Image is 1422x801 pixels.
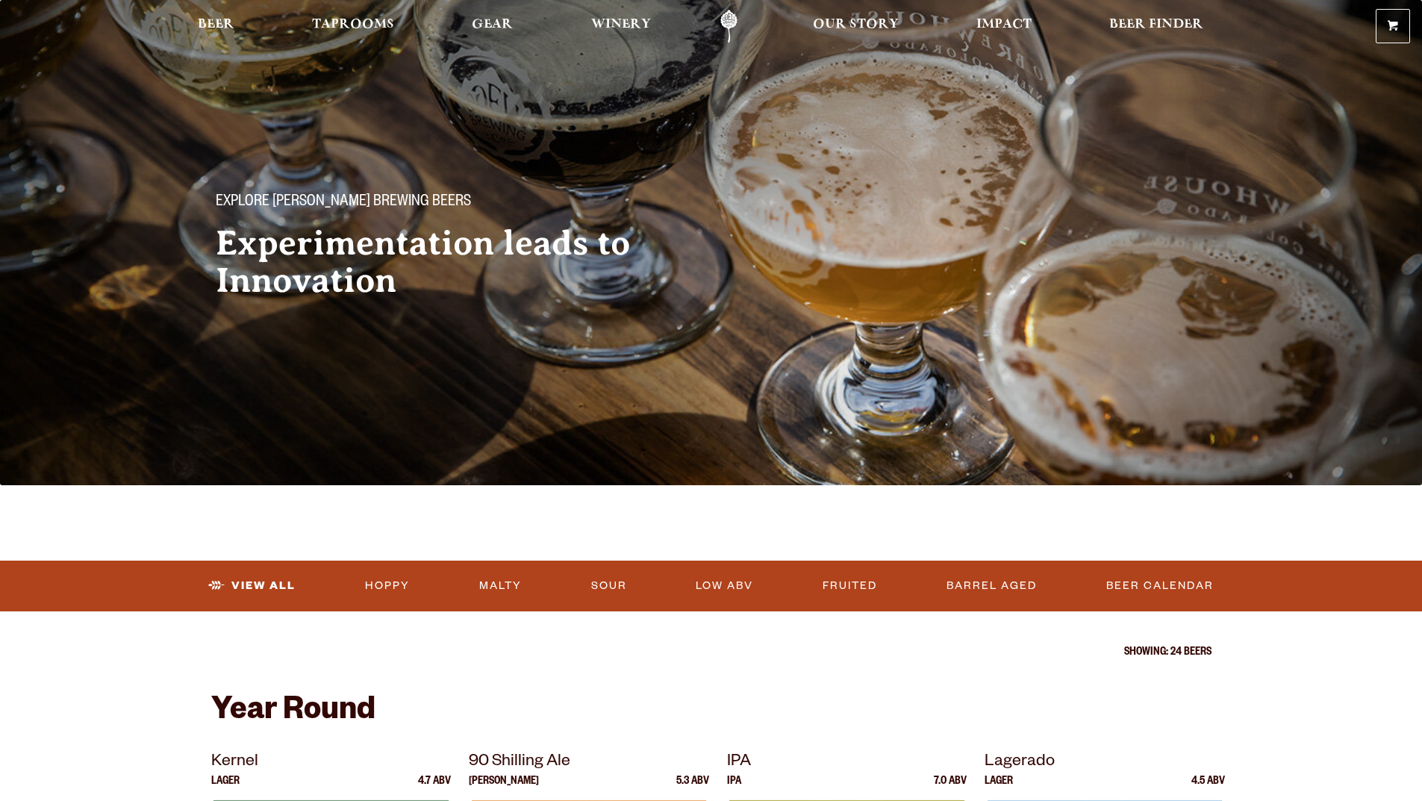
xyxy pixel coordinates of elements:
h2: Year Round [211,695,1211,731]
span: Gear [472,19,513,31]
a: Fruited [817,569,883,603]
span: Our Story [813,19,899,31]
p: 5.3 ABV [676,776,709,800]
a: Gear [462,10,523,43]
a: Low ABV [690,569,759,603]
a: View All [202,569,302,603]
p: 90 Shilling Ale [469,749,709,776]
a: Odell Home [701,10,757,43]
a: Hoppy [359,569,416,603]
p: Lagerado [985,749,1225,776]
a: Beer Finder [1100,10,1213,43]
span: Beer [198,19,234,31]
a: Barrel Aged [941,569,1043,603]
a: Taprooms [302,10,404,43]
p: Lager [985,776,1013,800]
a: Impact [967,10,1041,43]
a: Beer Calendar [1100,569,1220,603]
a: Beer [188,10,244,43]
p: IPA [727,776,741,800]
p: Lager [211,776,240,800]
a: Malty [473,569,528,603]
p: 4.7 ABV [418,776,451,800]
p: IPA [727,749,967,776]
span: Winery [591,19,651,31]
p: [PERSON_NAME] [469,776,539,800]
p: 7.0 ABV [934,776,967,800]
span: Beer Finder [1109,19,1203,31]
a: Our Story [803,10,908,43]
p: 4.5 ABV [1191,776,1225,800]
p: Showing: 24 Beers [211,647,1211,659]
a: Winery [581,10,661,43]
span: Impact [976,19,1032,31]
span: Taprooms [312,19,394,31]
h2: Experimentation leads to Innovation [216,225,682,299]
a: Sour [585,569,633,603]
span: Explore [PERSON_NAME] Brewing Beers [216,193,471,213]
p: Kernel [211,749,452,776]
